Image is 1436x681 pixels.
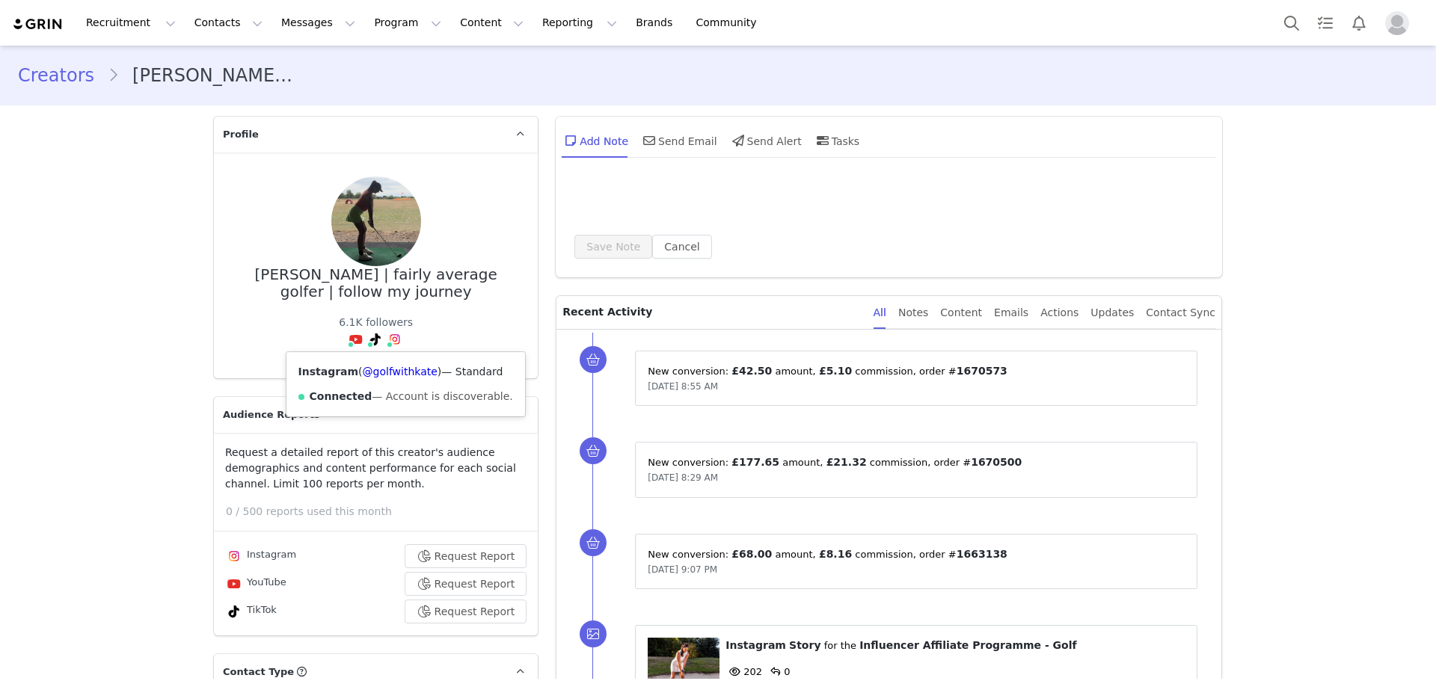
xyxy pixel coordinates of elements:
[994,296,1028,330] div: Emails
[766,666,790,677] span: 0
[725,639,786,651] span: Instagram
[225,445,527,492] p: Request a detailed report of this creator's audience demographics and content performance for eac...
[533,6,626,40] button: Reporting
[1385,11,1409,35] img: placeholder-profile.jpg
[574,235,652,259] button: Save Note
[627,6,686,40] a: Brands
[648,472,718,483] span: [DATE] 8:29 AM
[77,6,185,40] button: Recruitment
[819,548,852,560] span: £8.16
[562,296,861,329] p: Recent Activity
[874,296,886,330] div: All
[310,390,372,402] strong: Connected
[223,127,259,142] span: Profile
[1376,11,1424,35] button: Profile
[898,296,928,330] div: Notes
[819,365,852,377] span: £5.10
[648,546,1185,562] p: New conversion: ⁨ ⁩ amount⁨, ⁨ ⁩ commission⁩⁨, order #⁨ ⁩⁩
[648,564,717,575] span: [DATE] 9:07 PM
[1146,296,1215,330] div: Contact Sync
[859,639,1077,651] span: Influencer Affiliate Programme - Golf
[957,548,1007,560] span: 1663138
[648,363,1185,379] p: New conversion: ⁨ ⁩ amount⁨, ⁨ ⁩ commission⁩⁨, order #⁨ ⁩⁩
[1090,296,1134,330] div: Updates
[648,381,718,392] span: [DATE] 8:55 AM
[223,407,320,422] span: Audience Reports
[365,6,450,40] button: Program
[226,504,538,520] p: 0 / 500 reports used this month
[358,366,441,378] span: ( )
[687,6,773,40] a: Community
[729,123,802,158] div: Send Alert
[363,366,438,378] a: @golfwithkate
[18,62,108,89] a: Creators
[725,638,1185,653] p: ⁨ ⁩ ⁨ ⁩ for the ⁨ ⁩
[405,544,527,568] button: Request Report
[957,365,1007,377] span: 1670573
[372,390,512,402] span: — Account is discoverable.
[1275,6,1308,40] button: Search
[562,123,628,158] div: Add Note
[940,296,982,330] div: Content
[405,572,527,596] button: Request Report
[298,366,359,378] strong: Instagram
[640,123,717,158] div: Send Email
[814,123,860,158] div: Tasks
[272,6,364,40] button: Messages
[389,333,401,345] img: instagram.svg
[225,547,296,565] div: Instagram
[731,456,779,468] span: £177.65
[405,600,527,623] button: Request Report
[339,315,413,330] div: 6.1K followers
[441,366,503,378] span: — Standard
[789,639,820,651] span: Story
[652,235,711,259] button: Cancel
[451,6,533,40] button: Content
[648,454,1185,470] p: New conversion: ⁨ ⁩ amount⁨, ⁨ ⁩ commission⁩⁨, order #⁨ ⁩⁩
[1040,296,1078,330] div: Actions
[331,176,421,266] img: 9c27820e-df76-4b10-9ed5-d5a7cbfe30de.jpg
[228,550,240,562] img: instagram.svg
[1309,6,1342,40] a: Tasks
[225,575,286,593] div: YouTube
[238,266,514,300] div: [PERSON_NAME] | fairly average golfer | follow my journey
[225,603,277,620] div: TikTok
[12,17,64,31] img: grin logo
[971,456,1022,468] span: 1670500
[725,666,762,677] span: 202
[1343,6,1375,40] button: Notifications
[826,456,867,468] span: £21.32
[731,365,772,377] span: £42.50
[185,6,271,40] button: Contacts
[223,665,294,680] span: Contact Type
[731,548,772,560] span: £68.00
